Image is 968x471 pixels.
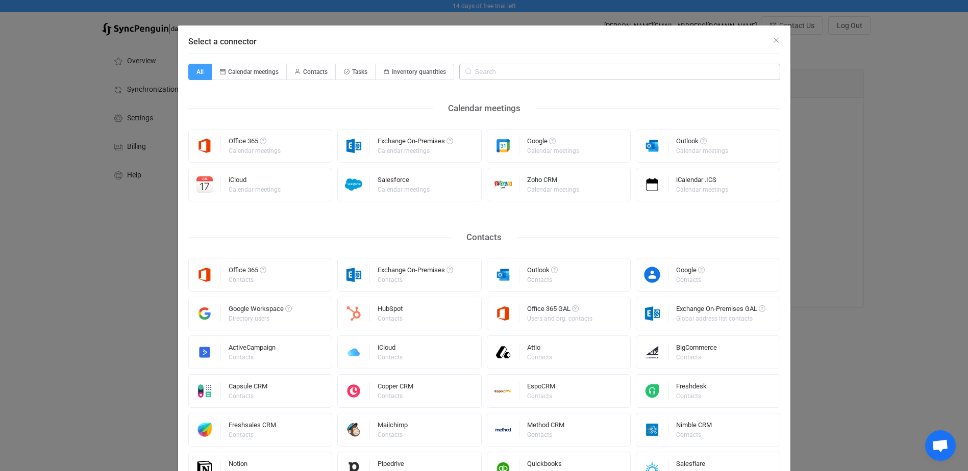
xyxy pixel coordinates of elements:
img: freshworks.png [189,421,221,438]
div: Attio [527,344,554,354]
div: Outlook [527,267,558,277]
img: methodcrm.png [487,421,519,438]
div: Calendar meetings [229,148,281,154]
div: Calendar meetings [229,187,281,193]
img: copper.png [338,382,370,400]
button: Close [772,36,780,45]
div: Google [676,267,705,277]
img: espo-crm.png [487,382,519,400]
div: Contacts [229,393,266,399]
img: mailchimp.png [338,421,370,438]
div: Contacts [527,432,563,438]
img: outlook.png [636,137,668,154]
img: hubspot.png [338,305,370,322]
span: Select a connector [188,37,257,46]
img: nimble.png [636,421,668,438]
div: Notion [229,460,255,470]
div: Contacts [451,229,517,245]
div: Contacts [527,277,556,283]
input: Search [459,64,780,80]
div: Office 365 [229,267,266,277]
div: Contacts [527,393,554,399]
div: Office 365 GAL [527,305,594,316]
img: microsoft365.png [189,266,221,283]
img: salesforce.png [338,176,370,193]
div: Calendar meetings [676,187,728,193]
div: iCloud [378,344,404,354]
div: Calendar meetings [433,100,536,116]
img: exchange.png [636,305,668,322]
img: exchange.png [338,137,370,154]
img: zoho-crm.png [487,176,519,193]
div: Contacts [229,432,275,438]
div: Contacts [229,354,274,360]
div: Method CRM [527,422,564,432]
div: HubSpot [378,305,404,316]
div: Nimble CRM [676,422,712,432]
div: Capsule CRM [229,383,267,393]
div: Contacts [676,393,705,399]
div: Quickbooks [527,460,562,470]
div: Contacts [527,354,552,360]
img: microsoft365.png [487,305,519,322]
div: Google Workspace [229,305,292,316]
div: Exchange On-Premises [378,267,453,277]
div: Contacts [378,316,403,322]
div: Contacts [229,277,265,283]
div: Google [527,138,581,148]
div: Outlook [676,138,730,148]
a: Open chat [925,430,956,461]
div: Contacts [676,277,703,283]
div: iCalendar .ICS [676,176,730,187]
img: attio.png [487,344,519,361]
img: google-workspace.png [189,305,221,322]
img: icalendar.png [636,176,668,193]
div: Global address list contacts [676,316,764,322]
div: Pipedrive [378,460,404,470]
div: Salesforce [378,176,431,187]
img: big-commerce.png [636,344,668,361]
img: outlook.png [487,266,519,283]
div: Salesflare [676,460,705,470]
div: Contacts [378,393,412,399]
div: Mailchimp [378,422,408,432]
div: Exchange On-Premises GAL [676,305,765,316]
div: Freshdesk [676,383,707,393]
div: Users and org. contacts [527,316,592,322]
div: Contacts [378,354,403,360]
div: Calendar meetings [676,148,728,154]
div: BigCommerce [676,344,717,354]
img: freshdesk.png [636,382,668,400]
img: exchange.png [338,266,370,283]
div: Calendar meetings [378,148,452,154]
div: Zoho CRM [527,176,581,187]
img: google.png [487,137,519,154]
div: Contacts [676,354,715,360]
img: activecampaign.png [189,344,221,361]
div: Calendar meetings [527,187,579,193]
div: Contacts [378,277,452,283]
div: Exchange On-Premises [378,138,453,148]
img: icloud-calendar.png [189,176,221,193]
div: Office 365 [229,138,282,148]
img: microsoft365.png [189,137,221,154]
img: icloud.png [338,344,370,361]
div: Contacts [676,432,710,438]
div: ActiveCampaign [229,344,276,354]
div: Calendar meetings [378,187,430,193]
div: Contacts [378,432,406,438]
div: Copper CRM [378,383,413,393]
img: capsule.png [189,382,221,400]
img: google-contacts.png [636,266,668,283]
div: EspoCRM [527,383,555,393]
div: Freshsales CRM [229,422,276,432]
div: Calendar meetings [527,148,579,154]
div: Directory users [229,316,290,322]
div: iCloud [229,176,282,187]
